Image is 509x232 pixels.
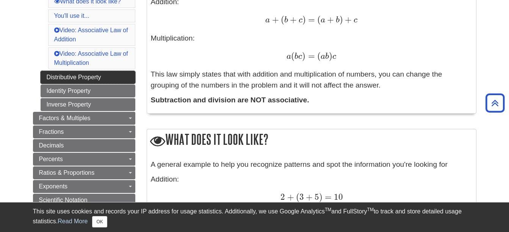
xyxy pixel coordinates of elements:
span: ( [279,14,284,25]
span: ) [302,51,305,61]
span: ) [319,192,323,202]
span: a [265,16,270,24]
span: ) [302,14,306,25]
span: b [284,16,288,24]
span: a [321,52,325,61]
sup: TM [325,207,331,212]
a: Exponents [33,180,135,193]
span: a [287,52,291,61]
a: Scientific Notation [33,194,135,207]
span: b [294,52,298,61]
span: Decimals [39,142,64,149]
a: Video: Associative Law of Multiplication [54,50,128,66]
span: ( [294,192,299,202]
span: + [270,14,279,25]
span: = [323,192,332,202]
a: Fractions [33,125,135,138]
p: A general example to help you recognize patterns and spot the information you're looking for [151,159,472,170]
span: c [298,52,302,61]
span: 2 [280,192,285,202]
span: = [306,14,315,25]
a: Factors & Multiples [33,112,135,125]
span: b [334,16,340,24]
a: Video: Associative Law of Addition [54,27,128,42]
span: 10 [332,192,343,202]
span: a [321,16,325,24]
a: Read More [58,218,88,224]
span: Scientific Notation [39,197,88,203]
span: + [285,192,294,202]
span: 5 [313,192,319,202]
span: + [304,192,313,202]
span: Percents [39,156,63,162]
span: Factors & Multiples [39,115,91,121]
span: + [325,14,334,25]
span: c [352,16,357,24]
button: Close [92,216,107,227]
span: 3 [299,192,304,202]
span: + [288,14,297,25]
h2: What does it look like? [147,129,476,151]
span: Ratios & Proportions [39,169,95,176]
a: Ratios & Proportions [33,166,135,179]
span: Fractions [39,129,64,135]
span: Exponents [39,183,68,190]
span: b [325,52,329,61]
sup: TM [367,207,374,212]
a: Percents [33,153,135,166]
div: This site uses cookies and records your IP address for usage statistics. Additionally, we use Goo... [33,207,476,227]
span: c [297,16,302,24]
span: ) [329,51,332,61]
a: Distributive Property [41,71,135,84]
strong: Subtraction and division are NOT associative. [151,96,309,104]
a: Inverse Property [41,98,135,111]
a: You'll use it... [54,13,89,19]
span: ) [340,14,343,25]
span: = [305,51,315,61]
span: ( [315,51,321,61]
span: + [343,14,352,25]
span: ( [315,14,321,25]
span: ( [291,51,294,61]
a: Identity Property [41,85,135,97]
a: Decimals [33,139,135,152]
a: Back to Top [483,98,507,108]
span: c [332,52,336,61]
